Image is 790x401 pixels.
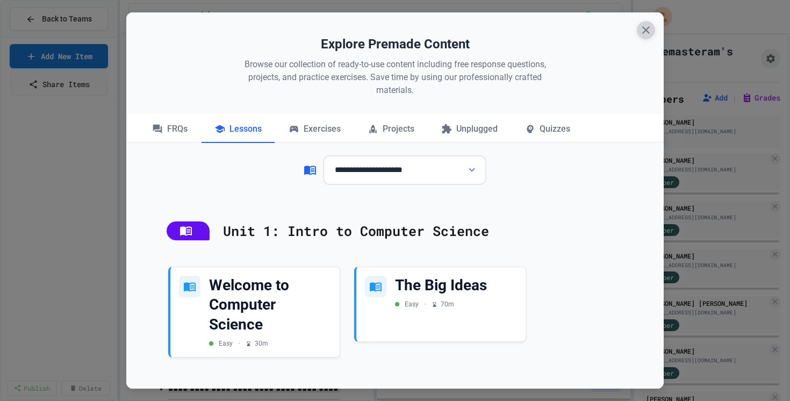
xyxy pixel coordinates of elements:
[142,34,648,54] h2: Explore Premade Content
[395,299,454,309] div: Easy 70 m
[209,276,331,334] div: Welcome to Computer Science
[156,210,634,252] div: Unit 1: Intro to Computer Science
[512,116,583,143] div: Quizzes
[701,311,779,357] iframe: chat widget
[355,116,427,143] div: Projects
[424,299,426,309] span: •
[234,58,556,97] p: Browse our collection of ready-to-use content including free response questions, projects, and pr...
[745,358,779,390] iframe: chat widget
[428,116,511,143] div: Unplugged
[395,276,517,295] div: The Big Ideas
[202,116,275,143] div: Lessons
[139,116,200,143] div: FRQs
[238,339,240,348] span: •
[276,116,354,143] div: Exercises
[209,339,268,348] div: Easy 30 m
